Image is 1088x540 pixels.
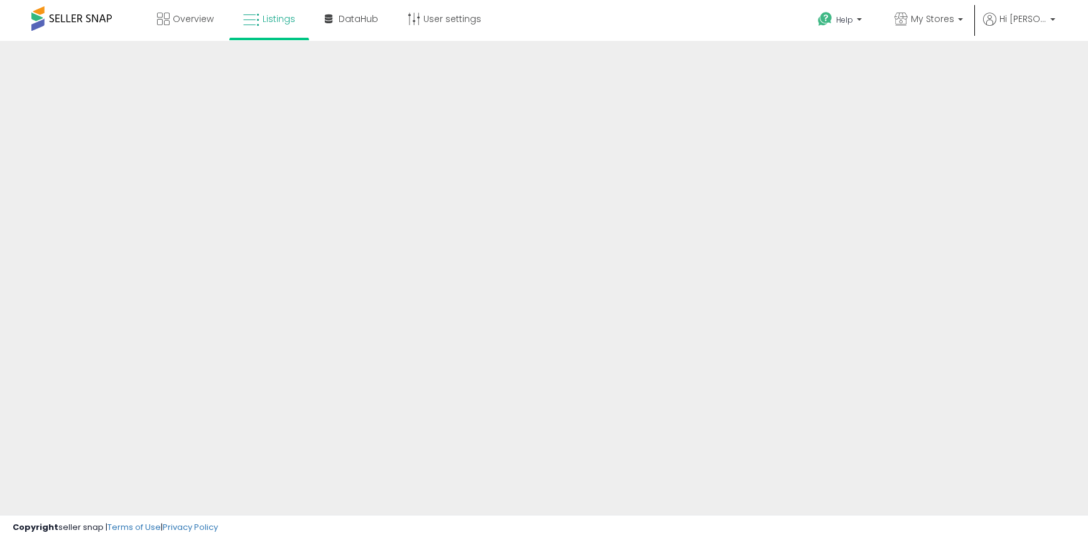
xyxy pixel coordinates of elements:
[999,13,1047,25] span: Hi [PERSON_NAME]
[173,13,214,25] span: Overview
[808,2,874,41] a: Help
[983,13,1055,41] a: Hi [PERSON_NAME]
[911,13,954,25] span: My Stores
[163,521,218,533] a: Privacy Policy
[836,14,853,25] span: Help
[817,11,833,27] i: Get Help
[13,521,58,533] strong: Copyright
[13,522,218,534] div: seller snap | |
[107,521,161,533] a: Terms of Use
[339,13,378,25] span: DataHub
[263,13,295,25] span: Listings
